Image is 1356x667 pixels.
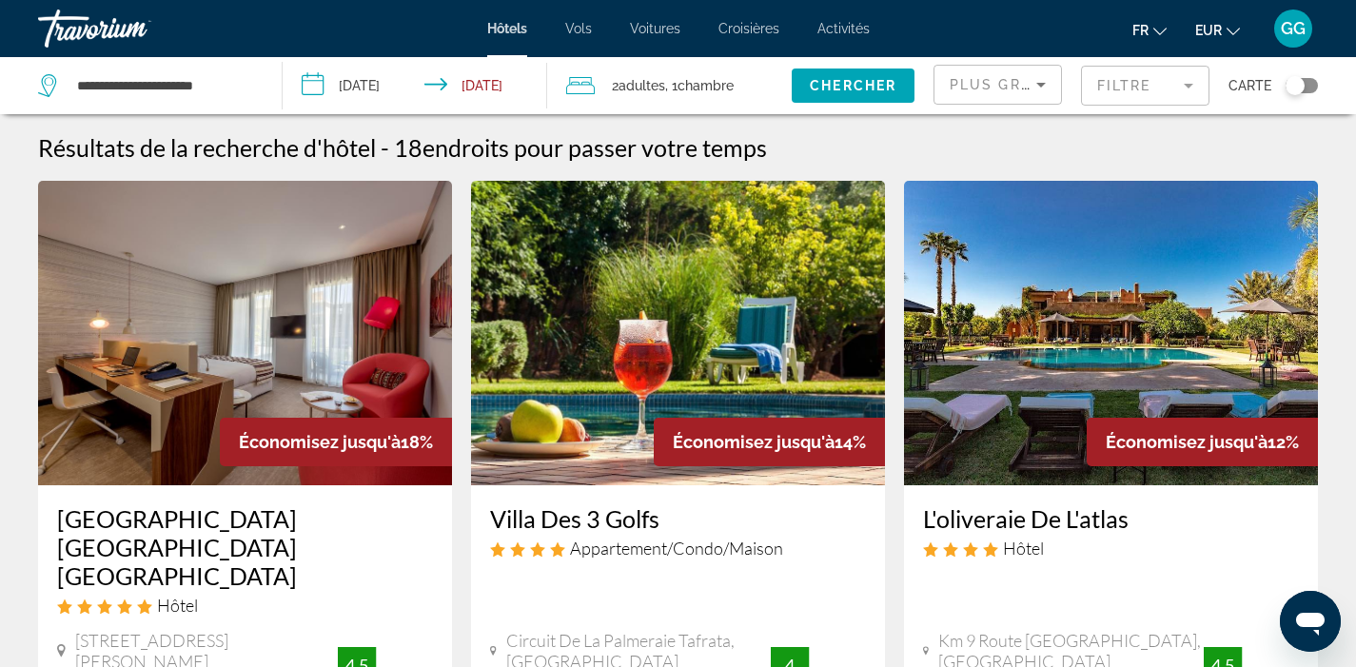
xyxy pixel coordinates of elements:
[1228,72,1271,99] span: Carte
[38,181,452,485] img: Hotel image
[612,72,665,99] span: 2
[38,133,376,162] h1: Résultats de la recherche d'hôtel
[630,21,680,36] a: Voitures
[1132,16,1167,44] button: Change language
[1106,432,1268,452] span: Économisez jusqu'à
[817,21,870,36] a: Activités
[923,504,1299,533] a: L'oliveraie De L'atlas
[1132,23,1149,38] span: fr
[665,72,734,99] span: , 1
[1003,538,1044,559] span: Hôtel
[157,595,198,616] span: Hôtel
[1087,418,1318,466] div: 12%
[619,78,665,93] span: Adultes
[490,538,866,559] div: 4 star Apartment
[950,77,1177,92] span: Plus grandes économies
[394,133,767,162] h2: 18
[220,418,452,466] div: 18%
[487,21,527,36] a: Hôtels
[654,418,885,466] div: 14%
[57,595,433,616] div: 5 star Hotel
[283,57,546,114] button: Check-in date: Sep 7, 2025 Check-out date: Sep 14, 2025
[490,504,866,533] a: Villa Des 3 Golfs
[678,78,734,93] span: Chambre
[1081,65,1209,107] button: Filter
[38,4,228,53] a: Travorium
[1195,23,1222,38] span: EUR
[57,504,433,590] a: [GEOGRAPHIC_DATA] [GEOGRAPHIC_DATA] [GEOGRAPHIC_DATA]
[923,538,1299,559] div: 4 star Hotel
[471,181,885,485] img: Hotel image
[423,133,767,162] span: endroits pour passer votre temps
[810,78,896,93] span: Chercher
[381,133,389,162] span: -
[1195,16,1240,44] button: Change currency
[904,181,1318,485] img: Hotel image
[792,69,914,103] button: Chercher
[1271,77,1318,94] button: Toggle map
[565,21,592,36] a: Vols
[547,57,792,114] button: Travelers: 2 adults, 0 children
[239,432,401,452] span: Économisez jusqu'à
[718,21,779,36] a: Croisières
[570,538,783,559] span: Appartement/Condo/Maison
[1281,19,1306,38] span: GG
[673,432,835,452] span: Économisez jusqu'à
[950,73,1046,96] mat-select: Sort by
[1268,9,1318,49] button: User Menu
[1280,591,1341,652] iframe: Bouton de lancement de la fenêtre de messagerie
